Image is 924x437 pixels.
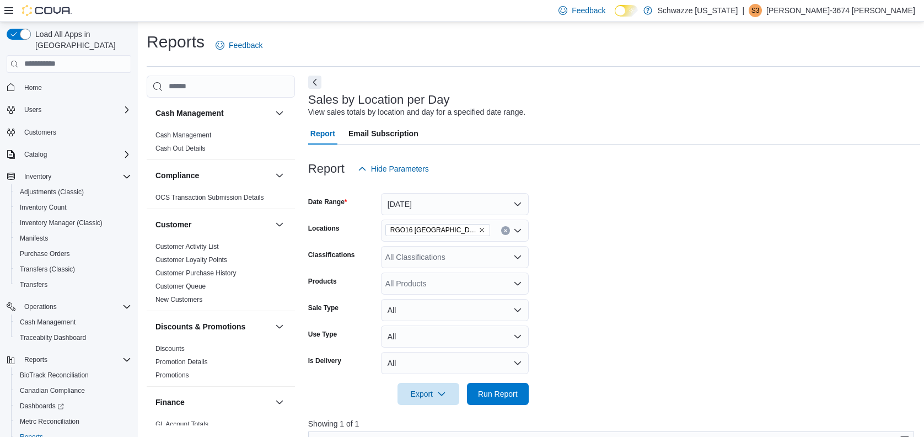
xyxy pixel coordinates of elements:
h3: Cash Management [155,108,224,119]
a: Customer Queue [155,283,206,290]
a: Transfers [15,278,52,291]
button: Catalog [2,147,136,162]
a: Inventory Manager (Classic) [15,216,107,230]
span: Catalog [20,148,131,161]
a: Traceabilty Dashboard [15,331,90,344]
h1: Reports [147,31,205,53]
span: Load All Apps in [GEOGRAPHIC_DATA] [31,29,131,51]
a: Purchase Orders [15,247,74,260]
span: Metrc Reconciliation [15,415,131,428]
span: Adjustments (Classic) [20,188,84,196]
a: New Customers [155,296,202,303]
span: Purchase Orders [20,249,70,258]
span: Home [20,81,131,94]
span: Metrc Reconciliation [20,417,79,426]
button: Open list of options [513,226,522,235]
span: Manifests [20,234,48,243]
span: Canadian Compliance [15,384,131,397]
span: Transfers [20,280,47,289]
button: Manifests [11,231,136,246]
button: BioTrack Reconciliation [11,367,136,383]
a: Adjustments (Classic) [15,185,88,199]
h3: Discounts & Promotions [155,321,245,332]
button: Reports [20,353,52,366]
button: Inventory [20,170,56,183]
button: Traceabilty Dashboard [11,330,136,345]
div: Compliance [147,191,295,209]
button: Users [20,103,46,116]
span: Dashboards [15,399,131,413]
span: Cash Management [155,131,211,140]
a: Dashboards [15,399,68,413]
button: All [381,352,529,374]
p: [PERSON_NAME]-3674 [PERSON_NAME] [766,4,915,17]
span: BioTrack Reconciliation [15,369,131,382]
span: Export [404,383,453,405]
span: Transfers (Classic) [20,265,75,274]
label: Date Range [308,198,347,206]
button: Customer [273,218,286,231]
span: Customers [20,125,131,139]
span: Email Subscription [348,122,418,145]
a: OCS Transaction Submission Details [155,194,264,201]
span: GL Account Totals [155,420,208,429]
span: Operations [24,302,57,311]
a: Customer Activity List [155,243,219,251]
p: | [742,4,744,17]
button: Reports [2,352,136,367]
span: Traceabilty Dashboard [20,333,86,342]
span: Cash Management [15,316,131,329]
label: Use Type [308,330,337,339]
span: Operations [20,300,131,313]
button: Export [397,383,459,405]
button: Customer [155,219,271,230]
button: Operations [2,299,136,315]
button: Cash Management [11,315,136,330]
a: Manifests [15,232,52,245]
button: Inventory [2,169,136,184]
span: Cash Management [20,318,76,327]
span: Discounts [155,344,185,353]
a: Dashboards [11,398,136,414]
button: Catalog [20,148,51,161]
button: Customers [2,124,136,140]
span: Inventory [20,170,131,183]
a: Cash Out Details [155,145,206,152]
button: Inventory Manager (Classic) [11,215,136,231]
span: OCS Transaction Submission Details [155,193,264,202]
button: Compliance [273,169,286,182]
button: All [381,326,529,348]
h3: Sales by Location per Day [308,93,450,106]
span: Manifests [15,232,131,245]
div: Sarah-3674 Holmes [749,4,762,17]
a: Customer Purchase History [155,269,237,277]
span: Inventory Manager (Classic) [15,216,131,230]
h3: Finance [155,397,185,408]
button: Compliance [155,170,271,181]
span: RGO16 Alamogordo [385,224,490,236]
button: Transfers [11,277,136,292]
label: Locations [308,224,340,233]
button: Canadian Compliance [11,383,136,398]
label: Sale Type [308,303,339,312]
label: Is Delivery [308,356,341,365]
a: Home [20,81,46,94]
button: Cash Management [155,108,271,119]
button: All [381,299,529,321]
a: Promotion Details [155,358,208,366]
span: Catalog [24,150,47,159]
span: Cash Out Details [155,144,206,153]
span: Customers [24,128,56,137]
span: Inventory Count [20,203,67,212]
button: Purchase Orders [11,246,136,262]
button: Open list of options [513,279,522,288]
span: Traceabilty Dashboard [15,331,131,344]
span: Transfers [15,278,131,291]
div: Cash Management [147,129,295,159]
a: Inventory Count [15,201,71,214]
button: Home [2,79,136,95]
button: Operations [20,300,61,313]
span: Customer Queue [155,282,206,291]
button: Finance [273,396,286,409]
